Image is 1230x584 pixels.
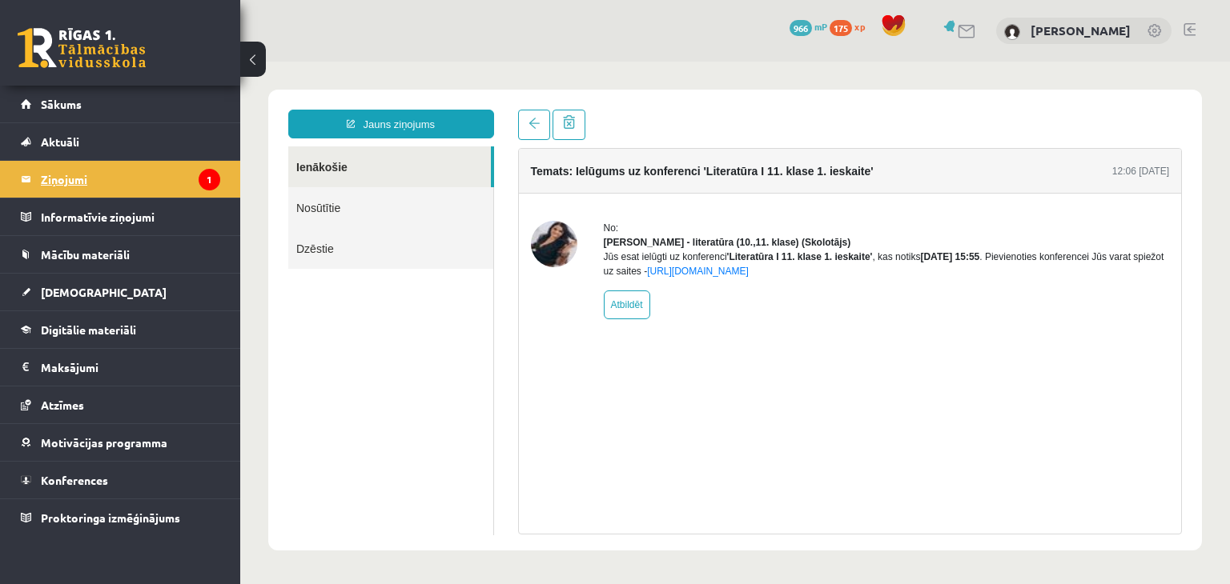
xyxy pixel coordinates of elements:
span: 966 [790,20,812,36]
a: Ienākošie [48,85,251,126]
legend: Ziņojumi [41,161,220,198]
img: Samanta Balode - literatūra (10.,11. klase) [291,159,337,206]
span: Atzīmes [41,398,84,412]
a: [URL][DOMAIN_NAME] [407,204,508,215]
div: No: [364,159,930,174]
a: Digitālie materiāli [21,311,220,348]
div: Jūs esat ielūgti uz konferenci , kas notiks . Pievienoties konferencei Jūs varat spiežot uz saites - [364,188,930,217]
span: Konferences [41,473,108,487]
a: [PERSON_NAME] [1031,22,1131,38]
a: Informatīvie ziņojumi [21,198,220,235]
strong: [PERSON_NAME] - literatūra (10.,11. klase) (Skolotājs) [364,175,611,186]
a: 966 mP [790,20,827,33]
b: [DATE] 15:55 [680,190,739,201]
a: Ziņojumi1 [21,161,220,198]
a: 175 xp [830,20,873,33]
span: Proktoringa izmēģinājums [41,510,180,525]
a: Sākums [21,86,220,122]
a: Atbildēt [364,229,410,258]
a: Aktuāli [21,123,220,160]
span: 175 [830,20,852,36]
a: Dzēstie [48,166,253,207]
span: Sākums [41,97,82,111]
a: Proktoringa izmēģinājums [21,499,220,536]
a: Konferences [21,462,220,498]
span: Digitālie materiāli [41,322,136,337]
legend: Informatīvie ziņojumi [41,198,220,235]
div: 12:06 [DATE] [872,102,929,117]
h4: Temats: Ielūgums uz konferenci 'Literatūra I 11. klase 1. ieskaite' [291,103,633,116]
span: [DEMOGRAPHIC_DATA] [41,285,167,299]
a: Motivācijas programma [21,424,220,461]
legend: Maksājumi [41,349,220,386]
img: Rūta Rutka [1004,24,1020,40]
a: Jauns ziņojums [48,48,254,77]
span: mP [814,20,827,33]
span: Mācību materiāli [41,247,130,262]
a: Mācību materiāli [21,236,220,273]
a: Nosūtītie [48,126,253,166]
a: Atzīmes [21,386,220,423]
span: Motivācijas programma [41,435,167,450]
b: 'Literatūra I 11. klase 1. ieskaite' [487,190,633,201]
span: Aktuāli [41,134,79,149]
a: [DEMOGRAPHIC_DATA] [21,274,220,310]
a: Maksājumi [21,349,220,386]
a: Rīgas 1. Tālmācības vidusskola [18,28,146,68]
span: xp [854,20,865,33]
i: 1 [199,169,220,190]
